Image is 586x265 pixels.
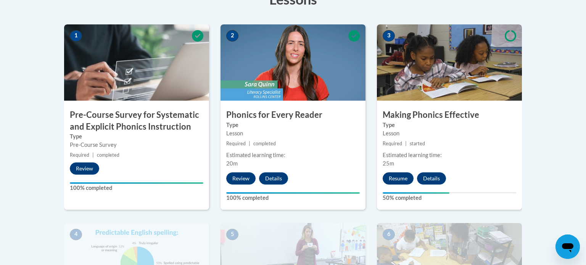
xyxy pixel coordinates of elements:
[383,172,414,185] button: Resume
[405,141,407,146] span: |
[383,229,395,240] span: 6
[226,229,238,240] span: 5
[383,129,516,138] div: Lesson
[92,152,94,158] span: |
[226,129,360,138] div: Lesson
[249,141,250,146] span: |
[226,30,238,42] span: 2
[70,141,203,149] div: Pre-Course Survey
[226,151,360,159] div: Estimated learning time:
[226,121,360,129] label: Type
[383,151,516,159] div: Estimated learning time:
[64,109,209,133] h3: Pre-Course Survey for Systematic and Explicit Phonics Instruction
[259,172,288,185] button: Details
[226,192,360,194] div: Your progress
[226,141,246,146] span: Required
[70,30,82,42] span: 1
[417,172,446,185] button: Details
[226,194,360,202] label: 100% completed
[253,141,276,146] span: completed
[70,152,89,158] span: Required
[226,160,238,167] span: 20m
[383,141,402,146] span: Required
[70,184,203,192] label: 100% completed
[70,182,203,184] div: Your progress
[377,109,522,121] h3: Making Phonics Effective
[221,109,365,121] h3: Phonics for Every Reader
[97,152,119,158] span: completed
[383,160,394,167] span: 25m
[410,141,425,146] span: started
[377,24,522,101] img: Course Image
[555,234,580,259] iframe: Button to launch messaging window
[70,162,99,175] button: Review
[383,121,516,129] label: Type
[221,24,365,101] img: Course Image
[70,229,82,240] span: 4
[383,194,516,202] label: 50% completed
[70,132,203,141] label: Type
[383,192,449,194] div: Your progress
[64,24,209,101] img: Course Image
[226,172,256,185] button: Review
[383,30,395,42] span: 3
